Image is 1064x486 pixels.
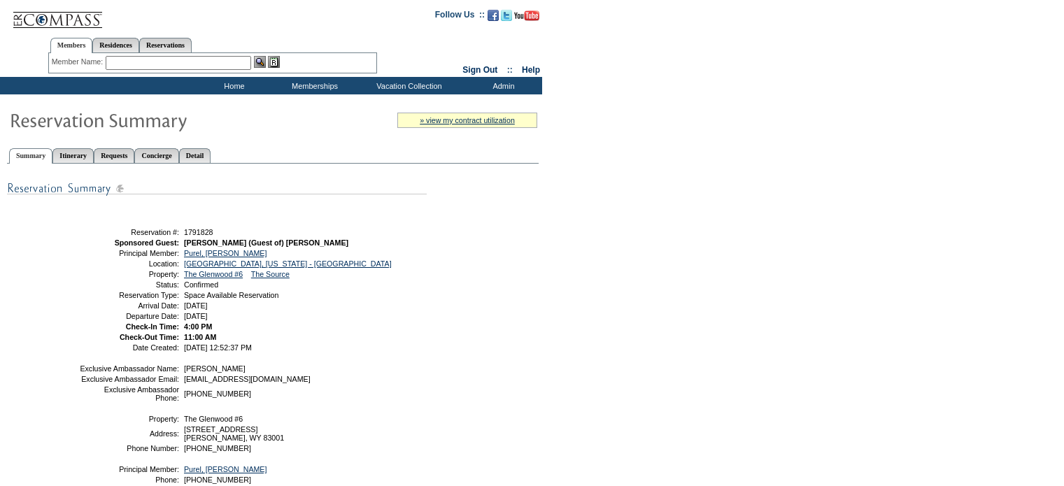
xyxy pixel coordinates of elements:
[184,259,392,268] a: [GEOGRAPHIC_DATA], [US_STATE] - [GEOGRAPHIC_DATA]
[52,148,94,163] a: Itinerary
[184,375,311,383] span: [EMAIL_ADDRESS][DOMAIN_NAME]
[501,10,512,21] img: Follow us on Twitter
[79,259,179,268] td: Location:
[79,249,179,257] td: Principal Member:
[9,148,52,164] a: Summary
[79,301,179,310] td: Arrival Date:
[462,65,497,75] a: Sign Out
[184,228,213,236] span: 1791828
[79,291,179,299] td: Reservation Type:
[184,301,208,310] span: [DATE]
[184,249,267,257] a: Purel, [PERSON_NAME]
[79,465,179,473] td: Principal Member:
[184,389,251,398] span: [PHONE_NUMBER]
[254,56,266,68] img: View
[79,343,179,352] td: Date Created:
[92,38,139,52] a: Residences
[79,385,179,402] td: Exclusive Ambassador Phone:
[251,270,290,278] a: The Source
[50,38,93,53] a: Members
[134,148,178,163] a: Concierge
[79,312,179,320] td: Departure Date:
[79,280,179,289] td: Status:
[488,14,499,22] a: Become our fan on Facebook
[79,364,179,373] td: Exclusive Ambassador Name:
[184,415,243,423] span: The Glenwood #6
[94,148,134,163] a: Requests
[184,280,218,289] span: Confirmed
[435,8,485,25] td: Follow Us ::
[184,238,348,247] span: [PERSON_NAME] (Guest of) [PERSON_NAME]
[184,444,251,452] span: [PHONE_NUMBER]
[115,238,179,247] strong: Sponsored Guest:
[488,10,499,21] img: Become our fan on Facebook
[514,14,539,22] a: Subscribe to our YouTube Channel
[420,116,515,124] a: » view my contract utilization
[184,476,251,484] span: [PHONE_NUMBER]
[184,270,243,278] a: The Glenwood #6
[79,270,179,278] td: Property:
[268,56,280,68] img: Reservations
[184,312,208,320] span: [DATE]
[120,333,179,341] strong: Check-Out Time:
[184,465,267,473] a: Purel, [PERSON_NAME]
[184,343,252,352] span: [DATE] 12:52:37 PM
[79,444,179,452] td: Phone Number:
[184,333,216,341] span: 11:00 AM
[79,415,179,423] td: Property:
[7,180,427,197] img: subTtlResSummary.gif
[522,65,540,75] a: Help
[184,322,212,331] span: 4:00 PM
[179,148,211,163] a: Detail
[353,77,462,94] td: Vacation Collection
[79,375,179,383] td: Exclusive Ambassador Email:
[79,228,179,236] td: Reservation #:
[126,322,179,331] strong: Check-In Time:
[507,65,513,75] span: ::
[9,106,289,134] img: Reservaton Summary
[79,476,179,484] td: Phone:
[79,425,179,442] td: Address:
[184,425,284,442] span: [STREET_ADDRESS] [PERSON_NAME], WY 83001
[52,56,106,68] div: Member Name:
[462,77,542,94] td: Admin
[139,38,192,52] a: Reservations
[184,364,246,373] span: [PERSON_NAME]
[273,77,353,94] td: Memberships
[192,77,273,94] td: Home
[184,291,278,299] span: Space Available Reservation
[501,14,512,22] a: Follow us on Twitter
[514,10,539,21] img: Subscribe to our YouTube Channel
